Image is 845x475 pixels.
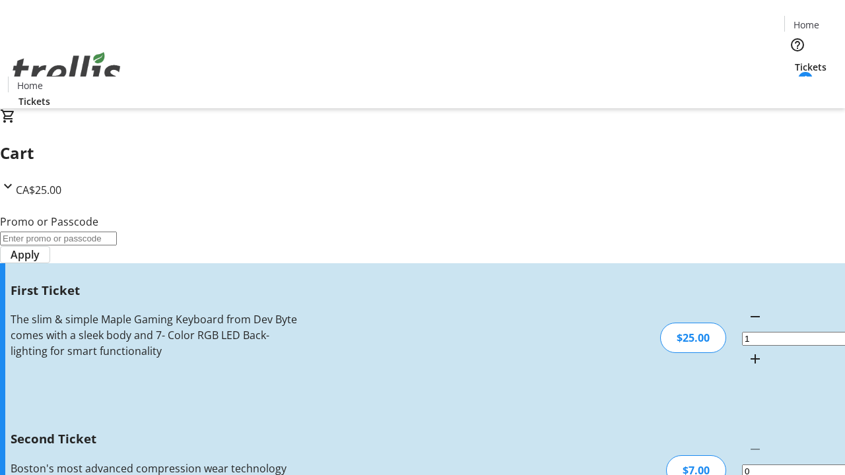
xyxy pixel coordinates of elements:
[11,281,299,300] h3: First Ticket
[11,311,299,359] div: The slim & simple Maple Gaming Keyboard from Dev Byte comes with a sleek body and 7- Color RGB LE...
[18,94,50,108] span: Tickets
[16,183,61,197] span: CA$25.00
[785,18,827,32] a: Home
[794,18,819,32] span: Home
[8,94,61,108] a: Tickets
[784,32,811,58] button: Help
[784,60,837,74] a: Tickets
[9,79,51,92] a: Home
[784,74,811,100] button: Cart
[11,429,299,448] h3: Second Ticket
[795,60,827,74] span: Tickets
[742,303,768,330] button: Decrement by one
[17,79,43,92] span: Home
[660,323,726,353] div: $25.00
[742,346,768,372] button: Increment by one
[11,247,40,263] span: Apply
[8,38,125,104] img: Orient E2E Organization UZ4tP1Dm5l's Logo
